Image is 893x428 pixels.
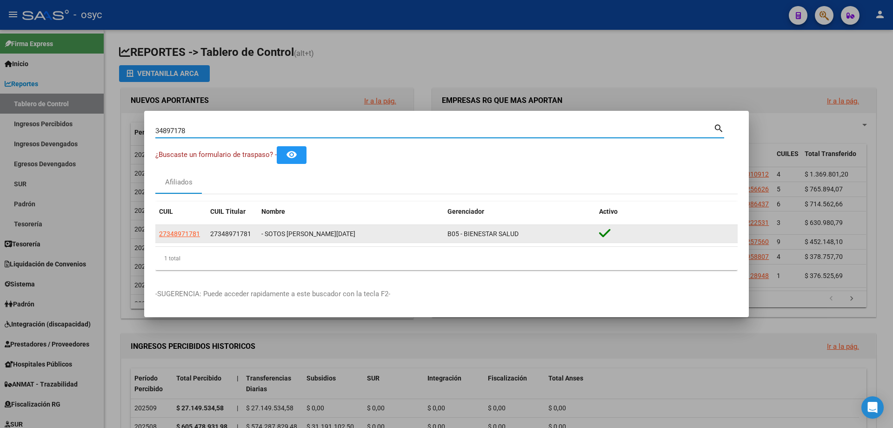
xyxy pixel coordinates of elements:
[207,202,258,222] datatable-header-cell: CUIL Titular
[286,149,297,160] mat-icon: remove_red_eye
[159,208,173,215] span: CUIL
[155,289,738,299] p: -SUGERENCIA: Puede acceder rapidamente a este buscador con la tecla F2-
[155,247,738,270] div: 1 total
[210,208,246,215] span: CUIL Titular
[599,208,618,215] span: Activo
[210,230,251,238] span: 27348971781
[447,208,484,215] span: Gerenciador
[159,230,200,238] span: 27348971781
[261,208,285,215] span: Nombre
[861,396,884,419] div: Open Intercom Messenger
[261,229,440,239] div: - SOTOS [PERSON_NAME][DATE]
[258,202,444,222] datatable-header-cell: Nombre
[155,150,277,159] span: ¿Buscaste un formulario de traspaso? -
[155,202,207,222] datatable-header-cell: CUIL
[713,122,724,133] mat-icon: search
[165,177,193,188] div: Afiliados
[444,202,595,222] datatable-header-cell: Gerenciador
[595,202,738,222] datatable-header-cell: Activo
[447,230,519,238] span: B05 - BIENESTAR SALUD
